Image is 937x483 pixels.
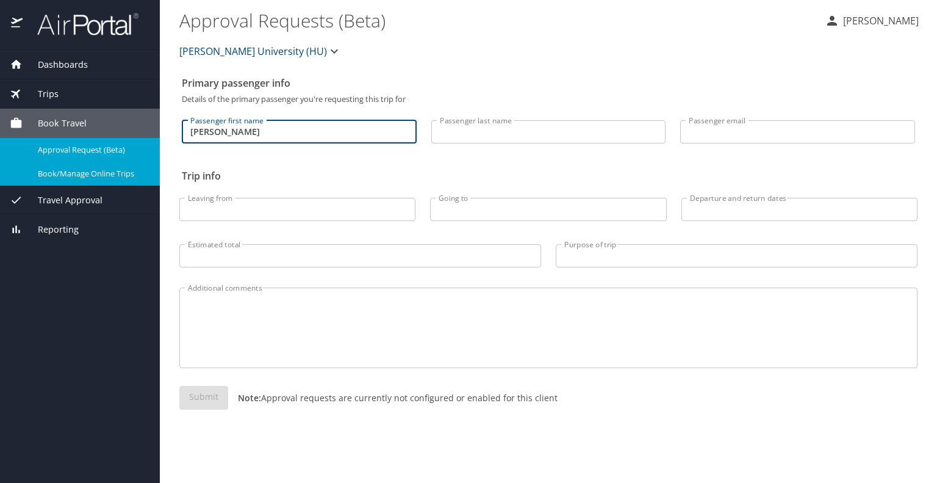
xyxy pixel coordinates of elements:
[23,194,102,207] span: Travel Approval
[820,10,924,32] button: [PERSON_NAME]
[182,95,915,103] p: Details of the primary passenger you're requesting this trip for
[23,223,79,236] span: Reporting
[11,12,24,36] img: icon-airportal.png
[38,144,145,156] span: Approval Request (Beta)
[839,13,919,28] p: [PERSON_NAME]
[179,1,815,39] h1: Approval Requests (Beta)
[238,392,261,404] strong: Note:
[23,87,59,101] span: Trips
[174,39,346,64] button: [PERSON_NAME] University (HU)
[23,117,87,130] span: Book Travel
[38,168,145,180] span: Book/Manage Online Trips
[179,43,327,60] span: [PERSON_NAME] University (HU)
[23,58,88,71] span: Dashboards
[24,12,138,36] img: airportal-logo.png
[182,73,915,93] h2: Primary passenger info
[182,166,915,186] h2: Trip info
[228,391,558,404] p: Approval requests are currently not configured or enabled for this client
